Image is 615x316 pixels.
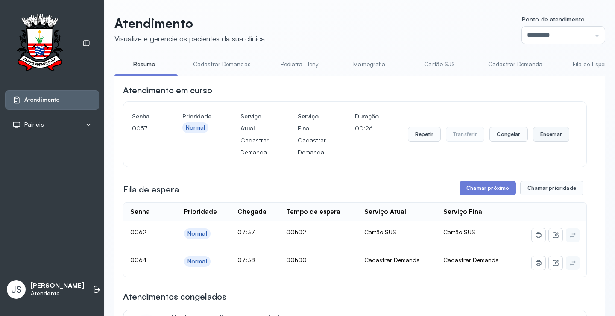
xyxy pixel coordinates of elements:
[355,110,379,122] h4: Duração
[298,134,326,158] p: Cadastrar Demanda
[123,291,226,303] h3: Atendimentos congelados
[520,181,583,195] button: Chamar prioridade
[355,122,379,134] p: 00:26
[12,96,92,104] a: Atendimento
[114,15,265,31] p: Atendimento
[480,57,551,71] a: Cadastrar Demanda
[443,208,484,216] div: Serviço Final
[130,208,150,216] div: Senha
[130,256,146,263] span: 0064
[187,230,207,237] div: Normal
[340,57,399,71] a: Mamografia
[114,57,174,71] a: Resumo
[443,228,475,236] span: Cartão SUS
[123,183,179,195] h3: Fila de espera
[408,127,441,142] button: Repetir
[184,57,259,71] a: Cadastrar Demandas
[186,124,205,131] div: Normal
[443,256,499,263] span: Cadastrar Demanda
[184,208,217,216] div: Prioridade
[286,228,306,236] span: 00h02
[522,15,585,23] span: Ponto de atendimento
[240,134,269,158] p: Cadastrar Demanda
[364,228,430,236] div: Cartão SUS
[182,110,211,122] h4: Prioridade
[240,110,269,134] h4: Serviço Atual
[114,34,265,43] div: Visualize e gerencie os pacientes da sua clínica
[298,110,326,134] h4: Serviço Final
[31,290,84,297] p: Atendente
[489,127,527,142] button: Congelar
[286,256,307,263] span: 00h00
[364,256,430,264] div: Cadastrar Demanda
[24,121,44,128] span: Painéis
[237,256,255,263] span: 07:38
[460,181,516,195] button: Chamar próximo
[286,208,340,216] div: Tempo de espera
[237,208,266,216] div: Chegada
[132,122,153,134] p: 0057
[123,84,212,96] h3: Atendimento em curso
[187,258,207,265] div: Normal
[533,127,569,142] button: Encerrar
[31,282,84,290] p: [PERSON_NAME]
[410,57,469,71] a: Cartão SUS
[24,96,60,103] span: Atendimento
[132,110,153,122] h4: Senha
[130,228,146,236] span: 0062
[446,127,485,142] button: Transferir
[237,228,255,236] span: 07:37
[364,208,406,216] div: Serviço Atual
[9,14,70,73] img: Logotipo do estabelecimento
[269,57,329,71] a: Pediatra Eleny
